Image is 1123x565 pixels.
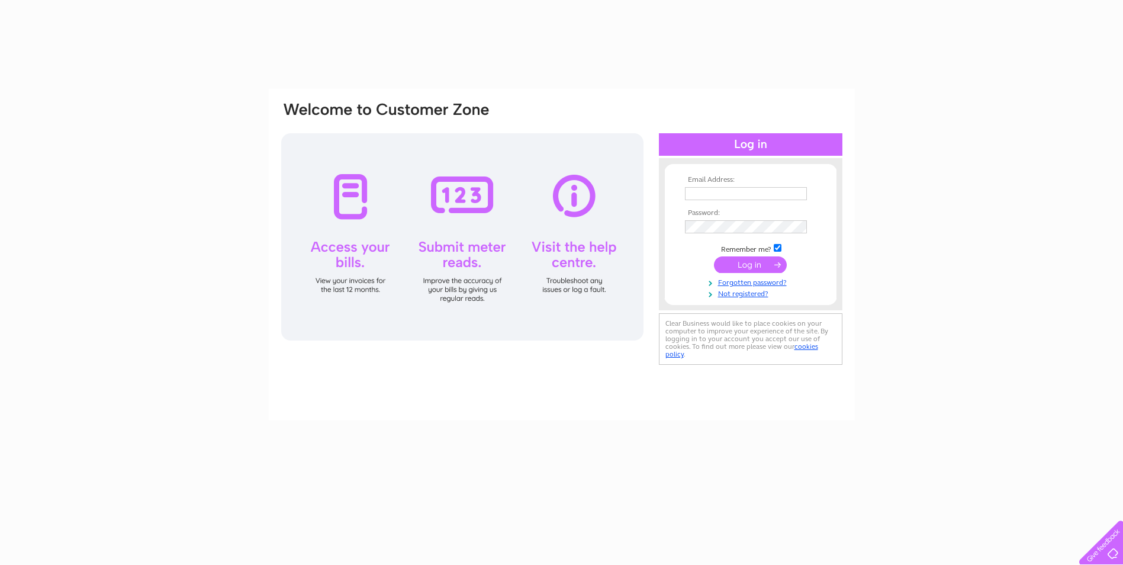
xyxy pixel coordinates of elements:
[665,342,818,358] a: cookies policy
[682,209,819,217] th: Password:
[659,313,842,365] div: Clear Business would like to place cookies on your computer to improve your experience of the sit...
[685,287,819,298] a: Not registered?
[682,176,819,184] th: Email Address:
[685,276,819,287] a: Forgotten password?
[714,256,787,273] input: Submit
[682,242,819,254] td: Remember me?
